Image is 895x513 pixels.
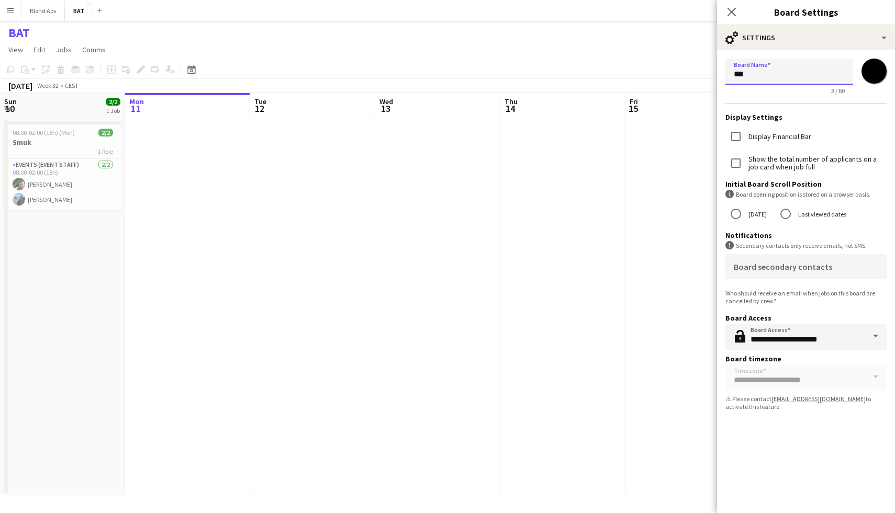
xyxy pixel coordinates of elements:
[78,43,110,56] a: Comms
[503,102,518,115] span: 14
[98,129,113,136] span: 2/2
[746,206,767,222] label: [DATE]
[253,102,266,115] span: 12
[52,43,76,56] a: Jobs
[65,82,79,89] div: CEST
[717,5,895,19] h3: Board Settings
[3,102,17,115] span: 10
[4,138,121,147] h3: Smuk
[725,179,887,189] h3: Initial Board Scroll Position
[725,231,887,240] h3: Notifications
[378,102,393,115] span: 13
[725,354,887,363] h3: Board timezone
[746,155,887,171] label: Show the total number of applicants on a job card when job full
[725,313,887,323] h3: Board Access
[4,159,121,210] app-card-role: Events (Event Staff)2/208:00-02:00 (18h)[PERSON_NAME][PERSON_NAME]
[734,261,832,272] mat-label: Board secondary contacts
[771,395,866,403] a: [EMAIL_ADDRESS][DOMAIN_NAME]
[65,1,93,21] button: BAT
[254,97,266,106] span: Tue
[725,289,887,305] div: Who should receive an email when jobs on this board are cancelled by crew?
[717,25,895,50] div: Settings
[8,81,32,91] div: [DATE]
[82,45,106,54] span: Comms
[4,43,27,56] a: View
[4,97,17,106] span: Sun
[823,87,853,95] span: 3 / 60
[8,25,30,41] h1: BAT
[379,97,393,106] span: Wed
[725,395,887,411] div: ⚠ Please contact to activate this feature
[21,1,65,21] button: Blond Aps
[33,45,46,54] span: Edit
[129,97,144,106] span: Mon
[505,97,518,106] span: Thu
[13,129,75,136] span: 08:00-02:00 (18h) (Mon)
[4,122,121,210] app-job-card: 08:00-02:00 (18h) (Mon)2/2Smuk1 RoleEvents (Event Staff)2/208:00-02:00 (18h)[PERSON_NAME][PERSON_...
[8,45,23,54] span: View
[56,45,72,54] span: Jobs
[106,98,120,106] span: 2/2
[796,206,846,222] label: Last viewed dates
[725,190,887,199] div: Board opening position is stored on a browser basis.
[630,97,638,106] span: Fri
[746,133,811,141] label: Display Financial Bar
[725,112,887,122] h3: Display Settings
[725,241,887,250] div: Secondary contacts only receive emails, not SMS.
[128,102,144,115] span: 11
[98,147,113,155] span: 1 Role
[106,107,120,115] div: 1 Job
[35,82,61,89] span: Week 32
[29,43,50,56] a: Edit
[628,102,638,115] span: 15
